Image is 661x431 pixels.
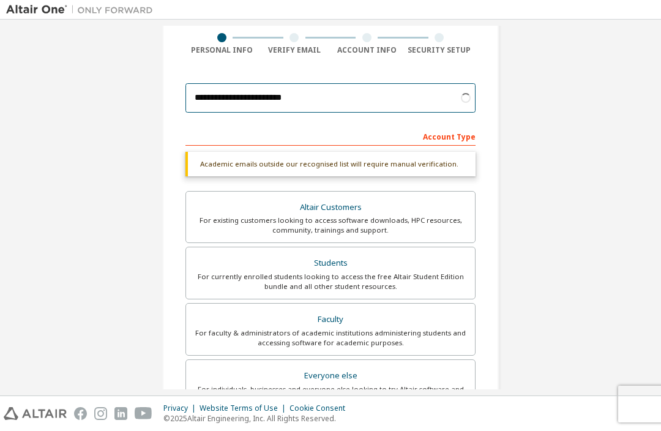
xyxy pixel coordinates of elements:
[4,407,67,420] img: altair_logo.svg
[403,45,476,55] div: Security Setup
[200,403,289,413] div: Website Terms of Use
[185,45,258,55] div: Personal Info
[114,407,127,420] img: linkedin.svg
[330,45,403,55] div: Account Info
[163,403,200,413] div: Privacy
[193,384,468,404] div: For individuals, businesses and everyone else looking to try Altair software and explore our prod...
[6,4,159,16] img: Altair One
[193,328,468,348] div: For faculty & administrators of academic institutions administering students and accessing softwa...
[193,272,468,291] div: For currently enrolled students looking to access the free Altair Student Edition bundle and all ...
[74,407,87,420] img: facebook.svg
[135,407,152,420] img: youtube.svg
[193,311,468,328] div: Faculty
[193,215,468,235] div: For existing customers looking to access software downloads, HPC resources, community, trainings ...
[258,45,331,55] div: Verify Email
[193,199,468,216] div: Altair Customers
[94,407,107,420] img: instagram.svg
[185,126,476,146] div: Account Type
[185,152,476,176] div: Academic emails outside our recognised list will require manual verification.
[163,413,353,424] p: © 2025 Altair Engineering, Inc. All Rights Reserved.
[193,255,468,272] div: Students
[289,403,353,413] div: Cookie Consent
[193,367,468,384] div: Everyone else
